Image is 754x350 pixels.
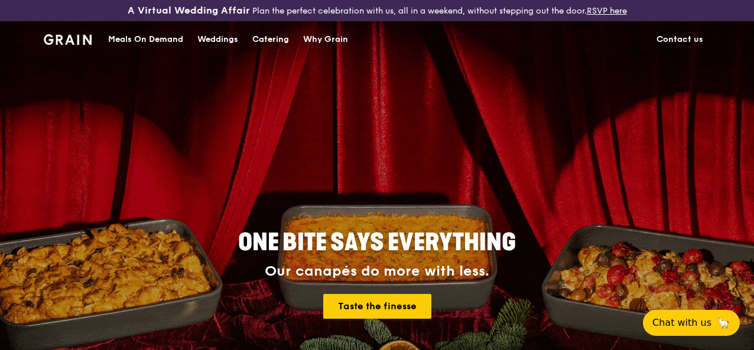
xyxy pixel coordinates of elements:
a: GrainGrain [44,21,92,56]
a: RSVP here [587,6,627,16]
img: Grain [44,34,92,45]
a: Weddings [190,22,245,57]
a: Taste the finesse [323,294,431,319]
a: Why Grain [296,22,355,57]
a: Contact us [649,22,710,57]
div: Weddings [197,22,238,57]
div: Why Grain [303,22,348,57]
h3: A Virtual Wedding Affair [128,5,250,17]
div: Catering [252,22,289,57]
span: ONE BITE SAYS EVERYTHING [238,228,516,257]
span: 🦙 [716,316,730,330]
div: Meals On Demand [108,22,183,57]
button: Chat with us🦙 [643,310,740,336]
a: Catering [245,22,296,57]
div: Plan the perfect celebration with us, all in a weekend, without stepping out the door. [126,5,629,17]
div: Our canapés do more with less. [164,263,590,280]
span: Chat with us [652,316,711,330]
